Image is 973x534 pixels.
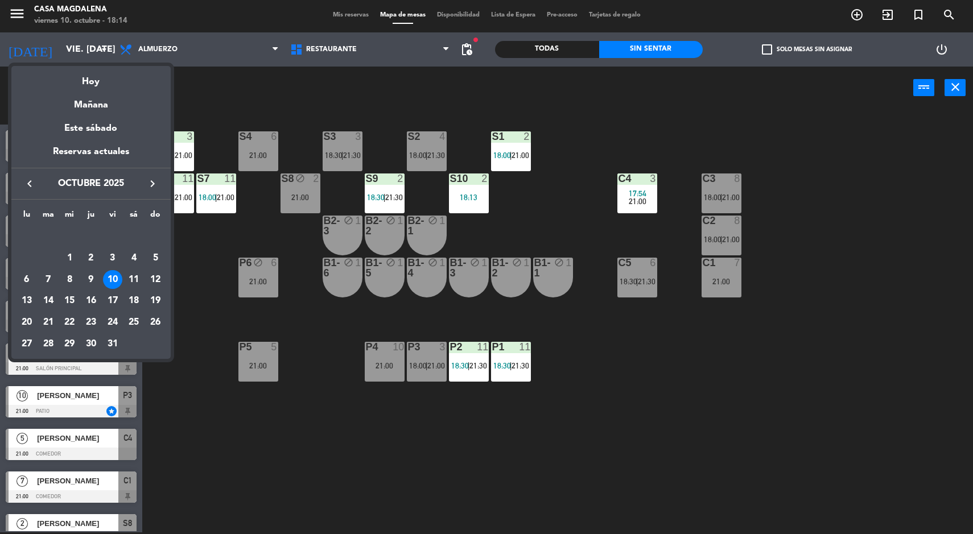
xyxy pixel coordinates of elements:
[145,290,166,312] td: 19 de octubre de 2025
[11,144,171,168] div: Reservas actuales
[146,291,165,311] div: 19
[16,226,166,247] td: OCT.
[123,247,145,269] td: 4 de octubre de 2025
[102,312,123,333] td: 24 de octubre de 2025
[59,333,80,355] td: 29 de octubre de 2025
[59,290,80,312] td: 15 de octubre de 2025
[124,249,143,268] div: 4
[17,313,36,332] div: 20
[38,208,59,226] th: martes
[103,291,122,311] div: 17
[145,269,166,291] td: 12 de octubre de 2025
[59,312,80,333] td: 22 de octubre de 2025
[60,249,79,268] div: 1
[123,312,145,333] td: 25 de octubre de 2025
[123,269,145,291] td: 11 de octubre de 2025
[80,208,102,226] th: jueves
[145,208,166,226] th: domingo
[60,313,79,332] div: 22
[103,313,122,332] div: 24
[103,270,122,289] div: 10
[60,270,79,289] div: 8
[11,113,171,144] div: Este sábado
[102,269,123,291] td: 10 de octubre de 2025
[38,290,59,312] td: 14 de octubre de 2025
[38,312,59,333] td: 21 de octubre de 2025
[80,312,102,333] td: 23 de octubre de 2025
[11,66,171,89] div: Hoy
[17,291,36,311] div: 13
[38,333,59,355] td: 28 de octubre de 2025
[17,270,36,289] div: 6
[39,291,58,311] div: 14
[123,290,145,312] td: 18 de octubre de 2025
[16,290,38,312] td: 13 de octubre de 2025
[81,291,101,311] div: 16
[80,247,102,269] td: 2 de octubre de 2025
[103,249,122,268] div: 3
[16,333,38,355] td: 27 de octubre de 2025
[81,313,101,332] div: 23
[16,269,38,291] td: 6 de octubre de 2025
[60,291,79,311] div: 15
[103,334,122,354] div: 31
[124,270,143,289] div: 11
[123,208,145,226] th: sábado
[80,290,102,312] td: 16 de octubre de 2025
[102,290,123,312] td: 17 de octubre de 2025
[59,247,80,269] td: 1 de octubre de 2025
[17,334,36,354] div: 27
[81,270,101,289] div: 9
[81,249,101,268] div: 2
[23,177,36,191] i: keyboard_arrow_left
[40,176,142,191] span: octubre 2025
[59,208,80,226] th: miércoles
[81,334,101,354] div: 30
[102,247,123,269] td: 3 de octubre de 2025
[146,270,165,289] div: 12
[59,269,80,291] td: 8 de octubre de 2025
[124,291,143,311] div: 18
[102,208,123,226] th: viernes
[146,313,165,332] div: 26
[142,176,163,191] button: keyboard_arrow_right
[145,312,166,333] td: 26 de octubre de 2025
[145,247,166,269] td: 5 de octubre de 2025
[38,269,59,291] td: 7 de octubre de 2025
[16,312,38,333] td: 20 de octubre de 2025
[60,334,79,354] div: 29
[102,333,123,355] td: 31 de octubre de 2025
[80,333,102,355] td: 30 de octubre de 2025
[39,334,58,354] div: 28
[80,269,102,291] td: 9 de octubre de 2025
[39,313,58,332] div: 21
[124,313,143,332] div: 25
[146,249,165,268] div: 5
[39,270,58,289] div: 7
[11,89,171,113] div: Mañana
[16,208,38,226] th: lunes
[19,176,40,191] button: keyboard_arrow_left
[146,177,159,191] i: keyboard_arrow_right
